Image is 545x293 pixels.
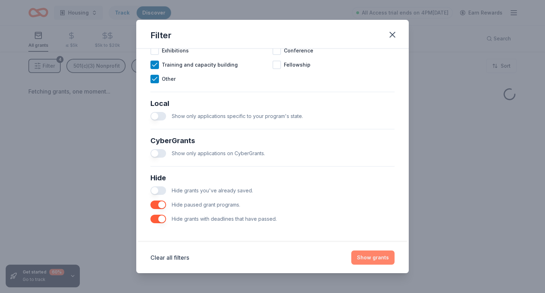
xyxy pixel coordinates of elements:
[284,46,313,55] span: Conference
[172,150,265,156] span: Show only applications on CyberGrants.
[150,135,395,146] div: CyberGrants
[284,61,310,69] span: Fellowship
[162,61,238,69] span: Training and capacity building
[172,113,303,119] span: Show only applications specific to your program's state.
[150,253,189,262] button: Clear all filters
[172,187,253,193] span: Hide grants you've already saved.
[162,46,189,55] span: Exhibitions
[150,172,395,184] div: Hide
[150,98,395,109] div: Local
[172,202,240,208] span: Hide paused grant programs.
[351,250,395,265] button: Show grants
[172,216,277,222] span: Hide grants with deadlines that have passed.
[162,75,176,83] span: Other
[150,30,171,41] div: Filter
